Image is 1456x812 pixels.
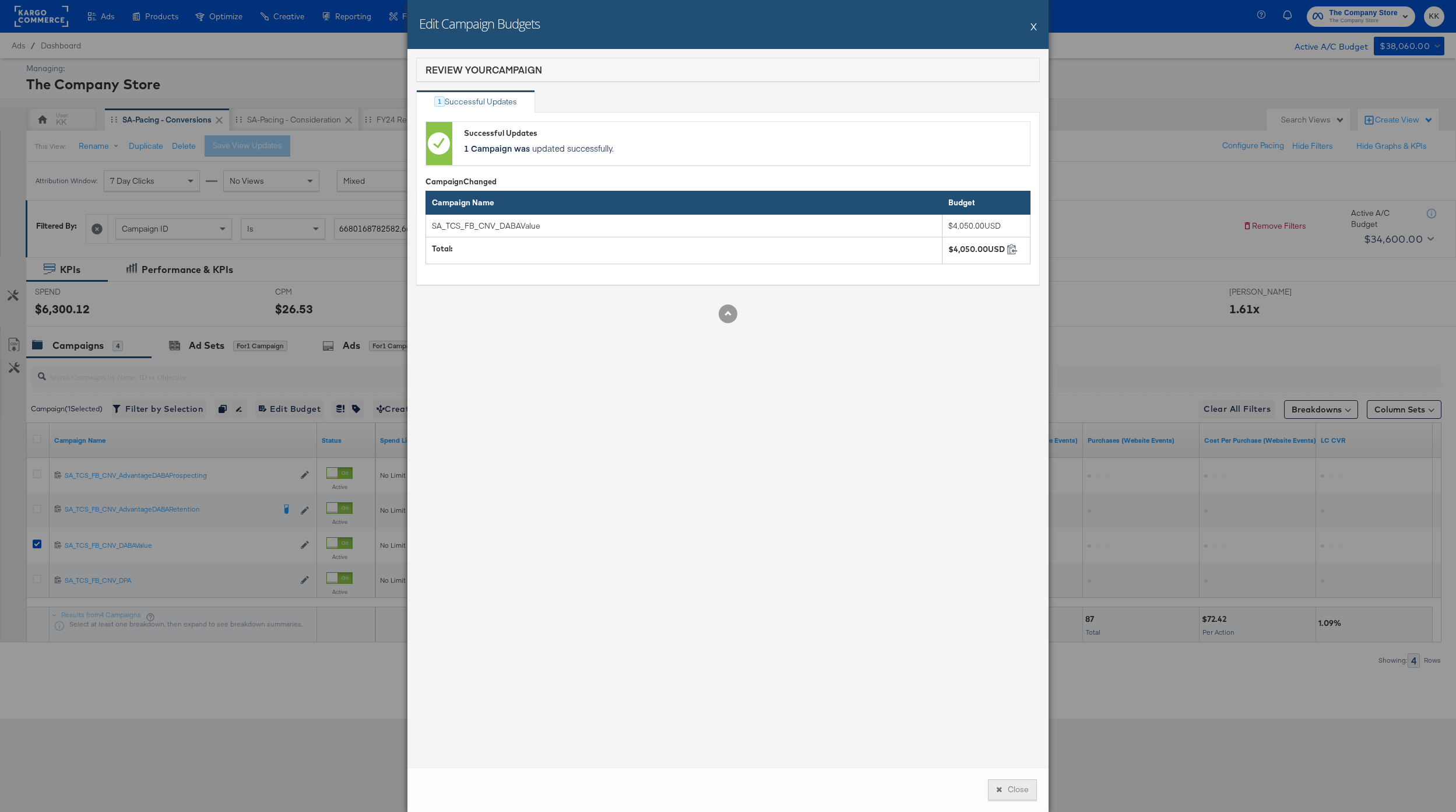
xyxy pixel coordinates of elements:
[942,191,1030,215] th: Budget
[425,176,1031,187] div: Campaign Changed
[419,15,540,32] h2: Edit Campaign Budgets
[434,96,445,107] div: 1
[464,142,1024,154] p: updated successfully.
[432,220,898,232] div: SA_TCS_FB_CNV_DABAValue
[464,142,530,154] strong: 1 Campaign was
[948,244,1005,255] div: $4,050.00USD
[1031,15,1037,38] button: X
[425,63,542,76] div: Review Your Campaign
[942,214,1030,237] td: $4,050.00USD
[432,243,936,254] div: Total:
[988,779,1037,800] button: Close
[445,96,517,107] div: Successful Updates
[426,191,942,215] th: Campaign Name
[464,128,1024,139] div: Successful Updates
